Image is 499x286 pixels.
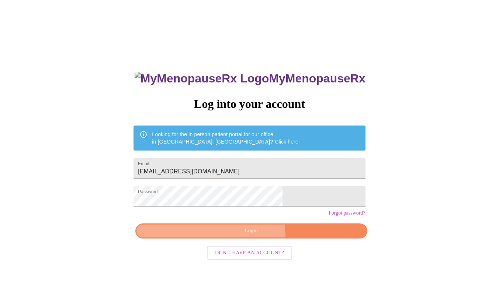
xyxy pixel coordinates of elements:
h3: Log into your account [134,97,365,111]
span: Don't have an account? [215,248,284,258]
a: Forgot password? [329,210,365,216]
a: Don't have an account? [205,249,294,255]
button: Don't have an account? [207,246,292,260]
a: Click here! [275,139,300,145]
button: Login [135,223,367,239]
div: Looking for the in person patient portal for our office in [GEOGRAPHIC_DATA], [GEOGRAPHIC_DATA]? [152,128,300,148]
h3: MyMenopauseRx [135,72,365,85]
img: MyMenopauseRx Logo [135,72,269,85]
span: Login [144,226,358,236]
